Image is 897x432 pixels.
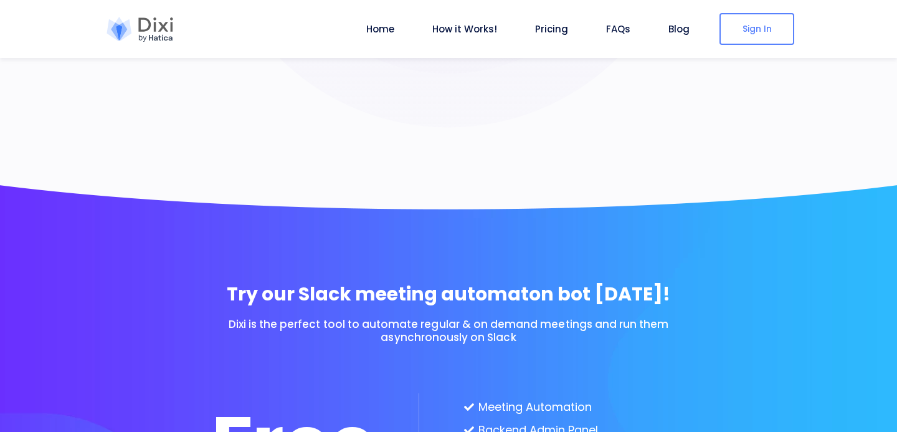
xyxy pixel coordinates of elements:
a: FAQs [601,22,635,36]
h2: Try our Slack meeting automaton bot [DATE]! [212,283,685,305]
a: How it Works! [427,22,502,36]
a: Home [361,22,399,36]
a: Blog [663,22,695,36]
li: Meeting Automation [464,398,620,416]
h6: Dixi is the perfect tool to automate regular & on demand meetings and run them asynchronously on ... [212,318,685,343]
a: Pricing [530,22,573,36]
a: Sign In [719,13,794,45]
